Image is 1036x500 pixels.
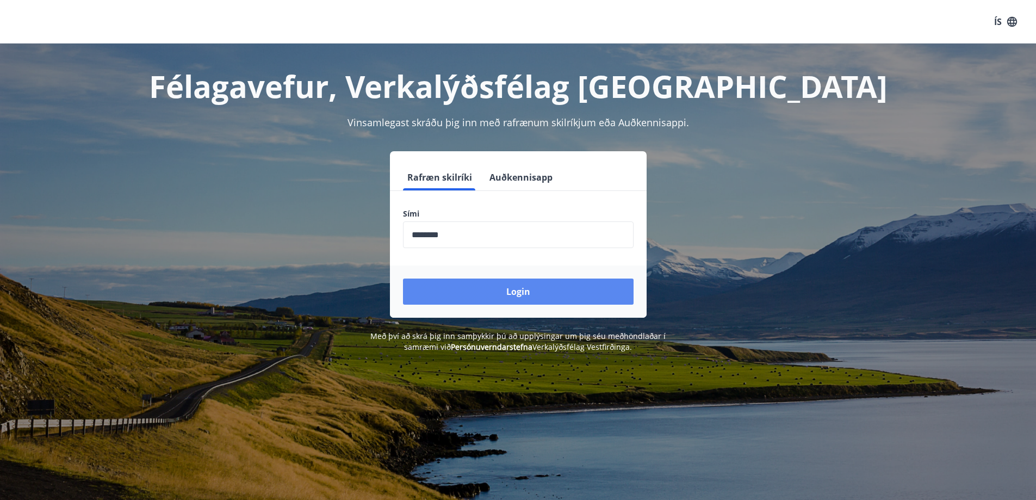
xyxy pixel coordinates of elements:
button: Auðkennisapp [485,164,557,190]
button: ÍS [988,12,1023,32]
span: Vinsamlegast skráðu þig inn með rafrænum skilríkjum eða Auðkennisappi. [348,116,689,129]
label: Sími [403,208,634,219]
button: Login [403,279,634,305]
button: Rafræn skilríki [403,164,476,190]
span: Með því að skrá þig inn samþykkir þú að upplýsingar um þig séu meðhöndlaðar í samræmi við Verkalý... [370,331,666,352]
h1: Félagavefur, Verkalýðsfélag [GEOGRAPHIC_DATA] [140,65,897,107]
a: Persónuverndarstefna [451,342,532,352]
